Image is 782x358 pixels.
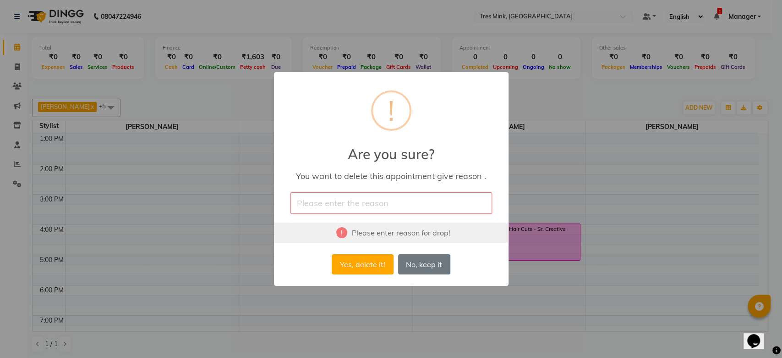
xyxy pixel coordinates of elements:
[287,171,495,181] div: You want to delete this appointment give reason .
[290,192,492,214] input: Please enter the reason
[388,92,394,129] div: !
[274,135,509,162] h2: Are you sure?
[332,254,393,274] button: Yes, delete it!
[274,223,509,243] div: Please enter reason for drop!
[398,254,450,274] button: No, keep it
[744,321,773,349] iframe: chat widget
